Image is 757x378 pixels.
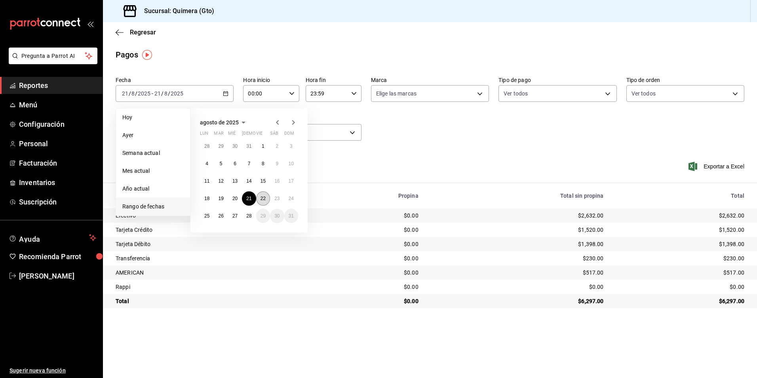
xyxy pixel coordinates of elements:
[116,49,138,61] div: Pagos
[218,213,223,219] abbr: 26 de agosto de 2025
[276,161,278,166] abbr: 9 de agosto de 2025
[262,143,264,149] abbr: 1 de agosto de 2025
[19,80,96,91] span: Reportes
[504,90,528,97] span: Ver todos
[270,209,284,223] button: 30 de agosto de 2025
[616,193,744,199] div: Total
[616,254,744,262] div: $230.00
[161,90,164,97] span: /
[200,119,239,126] span: agosto de 2025
[21,52,85,60] span: Pregunta a Parrot AI
[274,178,280,184] abbr: 16 de agosto de 2025
[262,161,264,166] abbr: 8 de agosto de 2025
[246,143,251,149] abbr: 31 de julio de 2025
[218,178,223,184] abbr: 12 de agosto de 2025
[248,161,251,166] abbr: 7 de agosto de 2025
[242,157,256,171] button: 7 de agosto de 2025
[19,99,96,110] span: Menú
[220,161,223,166] abbr: 5 de agosto de 2025
[122,202,184,211] span: Rango de fechas
[431,269,604,277] div: $517.00
[431,193,604,199] div: Total sin propina
[19,271,96,281] span: [PERSON_NAME]
[138,6,214,16] h3: Sucursal: Quimera (Gto)
[431,226,604,234] div: $1,520.00
[205,161,208,166] abbr: 4 de agosto de 2025
[232,196,238,201] abbr: 20 de agosto de 2025
[431,283,604,291] div: $0.00
[261,178,266,184] abbr: 15 de agosto de 2025
[270,191,284,206] button: 23 de agosto de 2025
[431,240,604,248] div: $1,398.00
[214,174,228,188] button: 12 de agosto de 2025
[87,21,93,27] button: open_drawer_menu
[204,178,209,184] abbr: 11 de agosto de 2025
[256,139,270,153] button: 1 de agosto de 2025
[289,161,294,166] abbr: 10 de agosto de 2025
[154,90,161,97] input: --
[322,269,418,277] div: $0.00
[289,213,294,219] abbr: 31 de agosto de 2025
[204,196,209,201] abbr: 18 de agosto de 2025
[270,131,278,139] abbr: sábado
[228,209,242,223] button: 27 de agosto de 2025
[200,191,214,206] button: 18 de agosto de 2025
[322,226,418,234] div: $0.00
[371,77,489,83] label: Marca
[228,131,236,139] abbr: miércoles
[274,213,280,219] abbr: 30 de agosto de 2025
[290,143,293,149] abbr: 3 de agosto de 2025
[242,174,256,188] button: 14 de agosto de 2025
[284,131,294,139] abbr: domingo
[322,193,418,199] div: Propina
[135,90,137,97] span: /
[200,157,214,171] button: 4 de agosto de 2025
[130,29,156,36] span: Regresar
[322,212,418,220] div: $0.00
[200,118,248,127] button: agosto de 2025
[306,77,361,83] label: Hora fin
[284,139,298,153] button: 3 de agosto de 2025
[616,212,744,220] div: $2,632.00
[6,57,97,66] a: Pregunta a Parrot AI
[270,157,284,171] button: 9 de agosto de 2025
[246,213,251,219] abbr: 28 de agosto de 2025
[200,174,214,188] button: 11 de agosto de 2025
[9,48,97,64] button: Pregunta a Parrot AI
[242,191,256,206] button: 21 de agosto de 2025
[122,149,184,157] span: Semana actual
[164,90,168,97] input: --
[616,269,744,277] div: $517.00
[19,119,96,130] span: Configuración
[214,209,228,223] button: 26 de agosto de 2025
[626,77,744,83] label: Tipo de orden
[131,90,135,97] input: --
[284,191,298,206] button: 24 de agosto de 2025
[129,90,131,97] span: /
[200,139,214,153] button: 28 de julio de 2025
[228,157,242,171] button: 6 de agosto de 2025
[376,90,417,97] span: Elige las marcas
[152,90,153,97] span: -
[200,131,208,139] abbr: lunes
[498,77,616,83] label: Tipo de pago
[256,131,262,139] abbr: viernes
[214,139,228,153] button: 29 de julio de 2025
[116,77,234,83] label: Fecha
[431,254,604,262] div: $230.00
[242,139,256,153] button: 31 de julio de 2025
[228,139,242,153] button: 30 de julio de 2025
[261,196,266,201] abbr: 22 de agosto de 2025
[261,213,266,219] abbr: 29 de agosto de 2025
[246,178,251,184] abbr: 14 de agosto de 2025
[200,209,214,223] button: 25 de agosto de 2025
[122,185,184,193] span: Año actual
[242,209,256,223] button: 28 de agosto de 2025
[19,197,96,207] span: Suscripción
[168,90,170,97] span: /
[276,143,278,149] abbr: 2 de agosto de 2025
[228,174,242,188] button: 13 de agosto de 2025
[289,196,294,201] abbr: 24 de agosto de 2025
[322,283,418,291] div: $0.00
[204,213,209,219] abbr: 25 de agosto de 2025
